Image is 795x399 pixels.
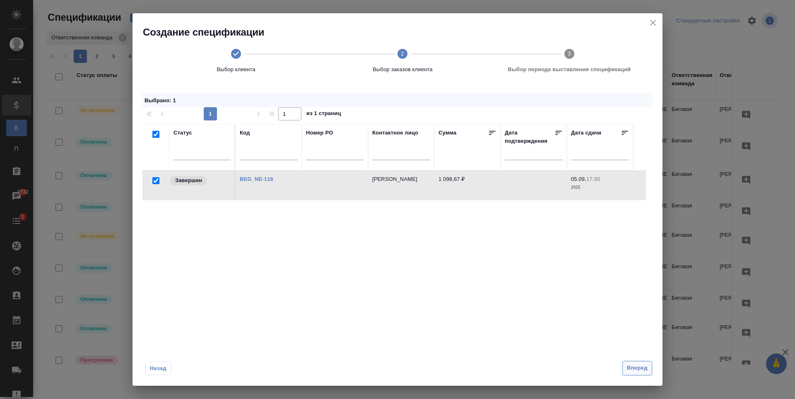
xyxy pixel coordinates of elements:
[568,50,571,57] text: 3
[323,65,482,74] span: Выбор заказов клиента
[240,129,250,137] div: Код
[145,362,171,375] button: Назад
[306,129,333,137] div: Номер PO
[143,26,662,39] h2: Создание спецификации
[240,176,273,182] a: BEG_NE-116
[647,17,659,29] button: close
[627,363,648,373] span: Вперед
[586,176,600,182] p: 17:30
[372,129,418,137] div: Контактное лицо
[401,50,404,57] text: 2
[622,361,652,375] button: Вперед
[571,176,586,182] p: 05.09,
[368,171,434,200] td: [PERSON_NAME]
[505,129,554,145] div: Дата подтверждения
[571,129,601,139] div: Дата сдачи
[149,364,167,373] span: Назад
[489,65,649,74] span: Выбор периода выставления спецификаций
[175,176,202,185] p: Завершен
[571,183,629,192] p: 2025
[145,97,176,103] span: Выбрано : 1
[434,171,501,200] td: 1 098,67 ₽
[156,65,316,74] span: Выбор клиента
[173,129,192,137] div: Статус
[306,108,341,120] span: из 1 страниц
[438,129,456,139] div: Сумма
